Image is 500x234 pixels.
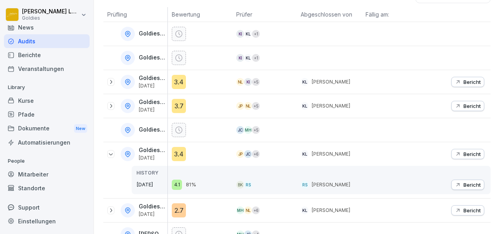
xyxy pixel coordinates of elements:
[312,102,350,110] p: [PERSON_NAME]
[362,7,426,22] th: Fällig am:
[136,169,167,176] p: HISTORY
[244,181,252,189] div: RS
[139,30,166,37] p: Goldies [GEOGRAPHIC_DATA]
[301,181,309,189] div: RS
[244,78,252,86] div: KI
[236,54,244,62] div: KI
[236,30,244,38] div: KI
[236,78,244,86] div: NL
[172,180,182,190] div: 4.1
[252,150,260,158] div: + 6
[244,30,252,38] div: KL
[244,126,252,134] div: MH
[4,214,90,228] a: Einstellungen
[4,81,90,94] p: Library
[312,150,350,158] p: [PERSON_NAME]
[252,126,260,134] div: + 5
[301,78,309,86] div: KL
[4,62,90,76] a: Veranstaltungen
[139,99,166,106] p: Goldies FFM 2
[301,10,357,19] p: Abgeschlossen von
[139,203,166,210] p: Goldies Gräfestraße
[22,8,79,15] p: [PERSON_NAME] Loska
[236,181,244,189] div: BK
[4,121,90,136] a: DokumenteNew
[301,102,309,110] div: KL
[4,181,90,195] a: Standorte
[4,20,90,34] a: News
[139,54,166,61] p: Goldies Darmstadt
[252,206,260,214] div: + 6
[463,79,481,85] p: Bericht
[172,99,186,113] div: 3.7
[244,102,252,110] div: NL
[312,181,350,188] p: [PERSON_NAME]
[172,10,228,19] p: Bewertung
[4,108,90,121] a: Pfade
[4,201,90,214] div: Support
[463,182,481,188] p: Bericht
[236,206,244,214] div: MH
[244,150,252,158] div: JC
[22,15,79,21] p: Goldies
[186,181,196,189] p: 81%
[236,126,244,134] div: JC
[139,75,166,82] p: Goldies [GEOGRAPHIC_DATA]
[252,78,260,86] div: + 5
[301,206,309,214] div: KL
[236,102,244,110] div: Jp
[252,102,260,110] div: + 5
[172,203,186,217] div: 2.7
[451,101,484,111] button: Bericht
[232,7,297,22] th: Prüfer
[139,126,166,133] p: Goldies [GEOGRAPHIC_DATA]
[4,48,90,62] a: Berichte
[4,155,90,167] p: People
[4,94,90,108] a: Kurse
[252,54,260,62] div: + 1
[172,147,186,161] div: 3.4
[312,78,350,85] p: [PERSON_NAME]
[244,54,252,62] div: KL
[451,149,484,159] button: Bericht
[252,30,260,38] div: + 1
[107,10,164,19] p: Prüfling
[236,150,244,158] div: Jp
[4,167,90,181] a: Mitarbeiter
[301,150,309,158] div: KL
[4,121,90,136] div: Dokumente
[4,136,90,149] a: Automatisierungen
[139,147,166,154] p: Goldies Friedrichshain
[4,34,90,48] a: Audits
[463,103,481,109] p: Bericht
[451,180,484,190] button: Bericht
[139,155,166,161] p: [DATE]
[136,181,167,189] p: [DATE]
[139,83,166,89] p: [DATE]
[74,124,87,133] div: New
[451,77,484,87] button: Bericht
[312,207,350,214] p: [PERSON_NAME]
[244,206,252,214] div: NL
[451,205,484,215] button: Bericht
[463,207,481,214] p: Bericht
[139,212,166,217] p: [DATE]
[139,107,166,113] p: [DATE]
[172,75,186,89] div: 3.4
[463,151,481,157] p: Bericht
